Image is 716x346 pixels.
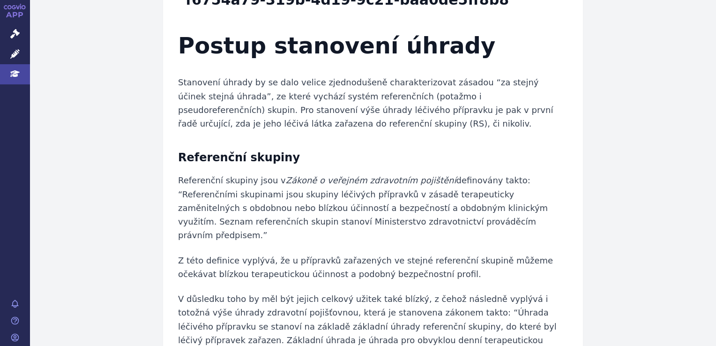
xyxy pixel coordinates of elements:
[178,254,568,281] p: Z této definice vyplývá, že u přípravků zařazených ve stejné referenční skupině můžeme očekávat b...
[178,75,568,130] p: Stanovení úhrady by se dalo velice zjednodušeně charakterizovat zásadou “za stejný účinek stejná ...
[178,173,568,242] p: Referenční skupiny jsou v definovány takto: “Referenčními skupinami jsou skupiny léčivých příprav...
[286,175,456,185] em: Zákoně o veřejném zdravotním pojištění
[178,149,568,166] h3: Referenční skupiny
[178,34,568,57] h1: Postup stanovení úhrady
